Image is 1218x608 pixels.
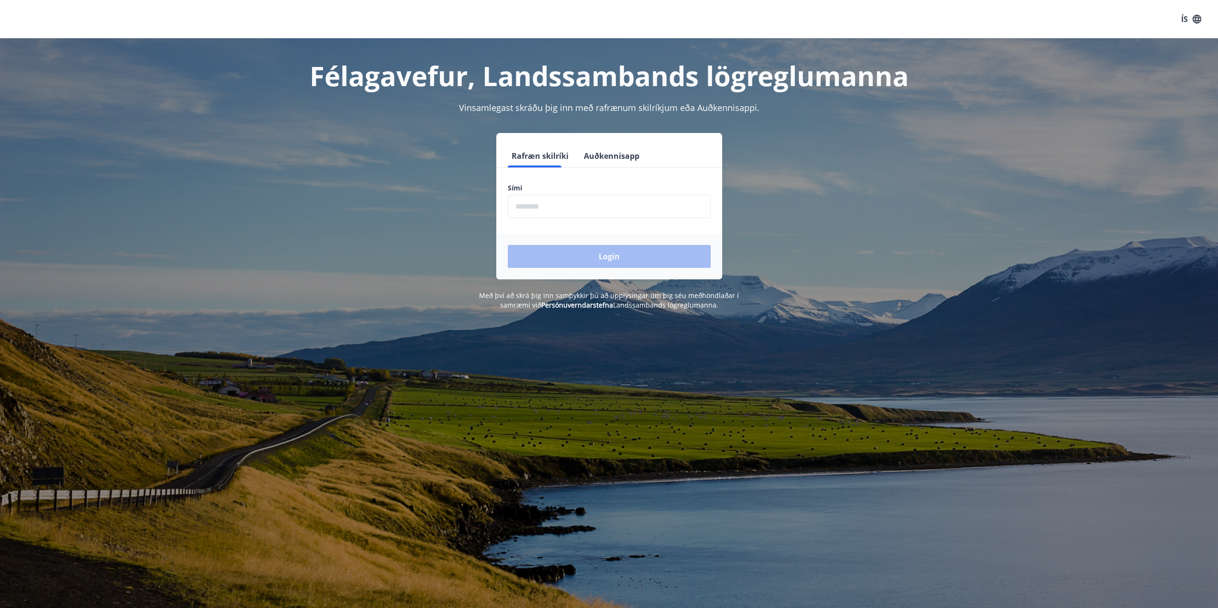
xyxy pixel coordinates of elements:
button: Auðkennisapp [580,144,643,167]
a: Persónuverndarstefna [541,300,613,310]
button: Rafræn skilríki [508,144,572,167]
span: Með því að skrá þig inn samþykkir þú að upplýsingar um þig séu meðhöndlaðar í samræmi við Landssa... [479,291,739,310]
button: ÍS [1176,11,1207,28]
span: Vinsamlegast skráðu þig inn með rafrænum skilríkjum eða Auðkennisappi. [459,102,760,113]
h1: Félagavefur, Landssambands lögreglumanna [276,57,942,94]
label: Sími [508,183,711,193]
